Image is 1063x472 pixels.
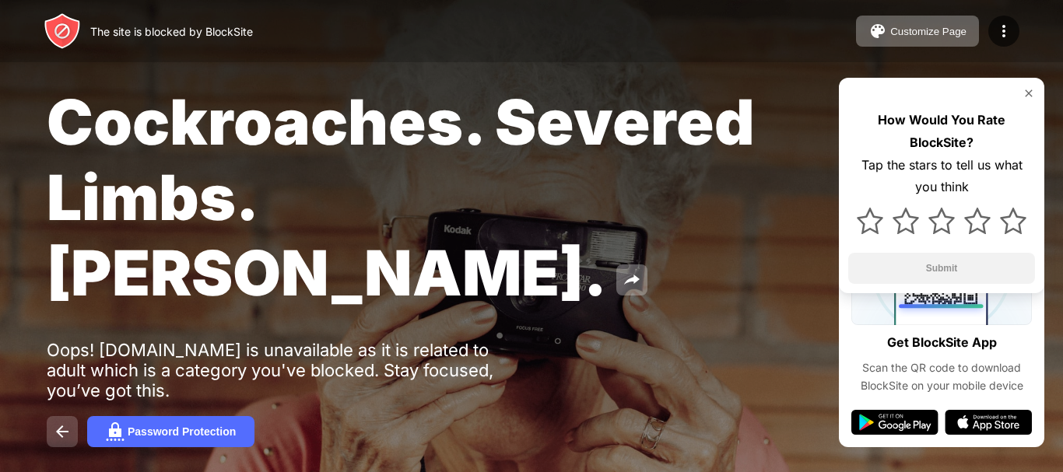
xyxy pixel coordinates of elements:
img: star.svg [857,208,883,234]
div: Tap the stars to tell us what you think [848,154,1035,199]
div: The site is blocked by BlockSite [90,25,253,38]
span: Cockroaches. Severed Limbs. [PERSON_NAME]. [47,84,755,310]
button: Password Protection [87,416,254,447]
img: star.svg [1000,208,1026,234]
img: menu-icon.svg [995,22,1013,40]
div: Oops! [DOMAIN_NAME] is unavailable as it is related to adult which is a category you've blocked. ... [47,340,528,400]
img: pallet.svg [868,22,887,40]
button: Customize Page [856,16,979,47]
div: Customize Page [890,26,967,37]
div: How Would You Rate BlockSite? [848,109,1035,154]
img: star.svg [964,208,991,234]
img: password.svg [106,422,125,441]
img: back.svg [53,422,72,441]
img: star.svg [893,208,919,234]
div: Password Protection [128,425,236,438]
img: header-logo.svg [44,12,81,50]
img: share.svg [623,271,641,289]
img: rate-us-close.svg [1023,87,1035,100]
img: star.svg [928,208,955,234]
button: Submit [848,253,1035,284]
